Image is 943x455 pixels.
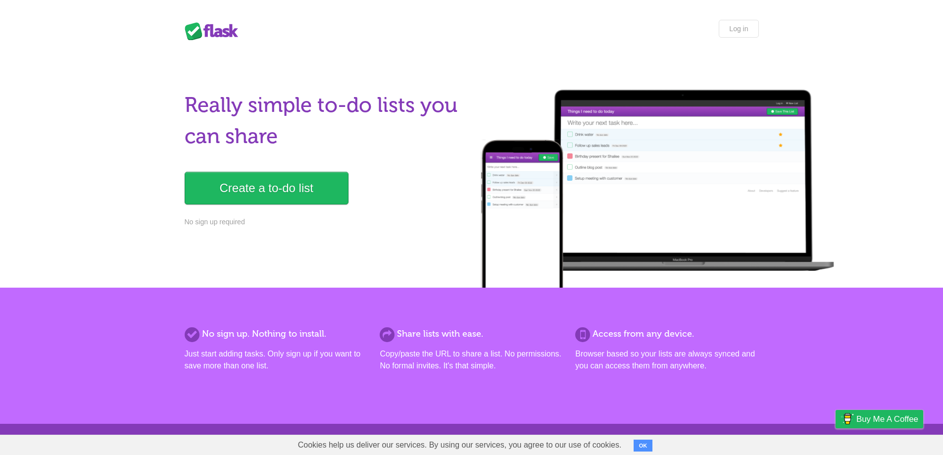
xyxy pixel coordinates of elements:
span: Cookies help us deliver our services. By using our services, you agree to our use of cookies. [288,435,632,455]
div: Flask Lists [185,22,244,40]
a: Create a to-do list [185,172,348,204]
a: Log in [719,20,758,38]
p: Browser based so your lists are always synced and you can access them from anywhere. [575,348,758,372]
button: OK [634,440,653,452]
span: Buy me a coffee [856,410,918,428]
h2: No sign up. Nothing to install. [185,327,368,341]
h1: Really simple to-do lists you can share [185,90,466,152]
a: Buy me a coffee [836,410,923,428]
h2: Access from any device. [575,327,758,341]
p: Copy/paste the URL to share a list. No permissions. No formal invites. It's that simple. [380,348,563,372]
p: Just start adding tasks. Only sign up if you want to save more than one list. [185,348,368,372]
img: Buy me a coffee [841,410,854,427]
h2: Share lists with ease. [380,327,563,341]
p: No sign up required [185,217,466,227]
